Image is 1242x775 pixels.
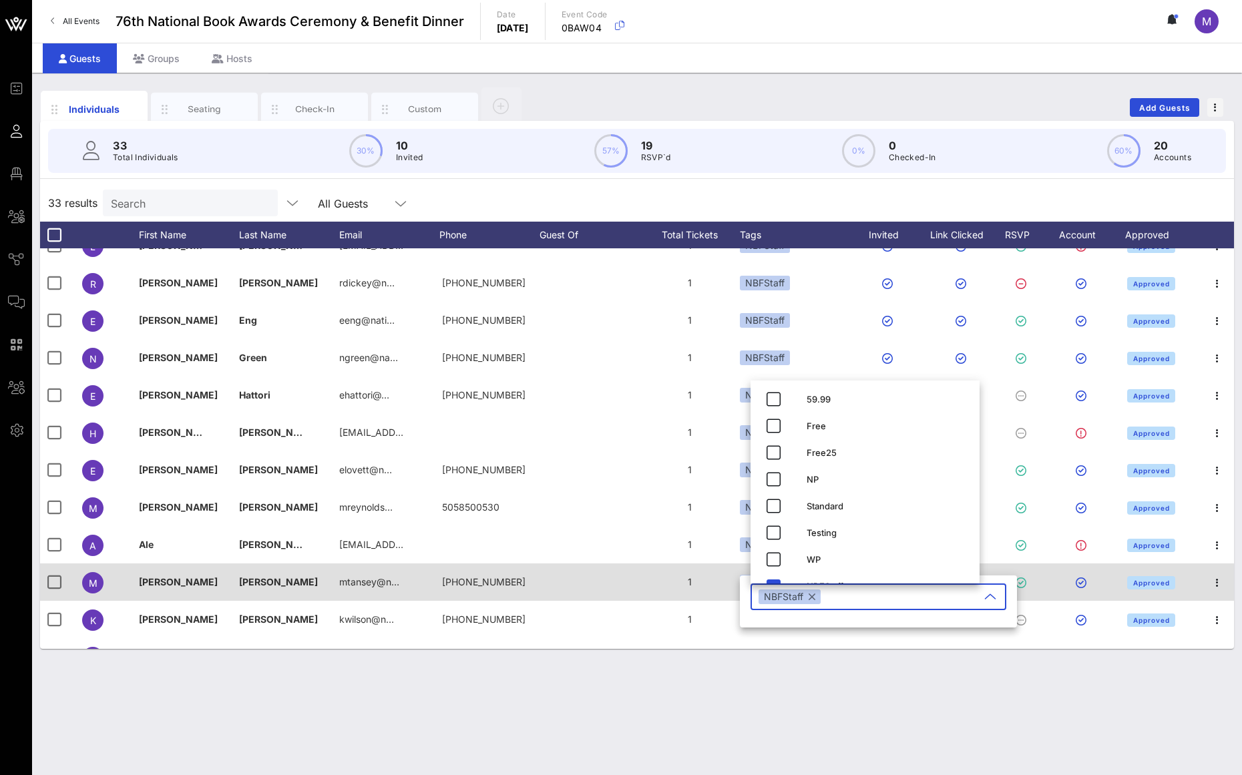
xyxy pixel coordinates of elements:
div: 59.99 [807,394,969,405]
span: Approved [1132,616,1169,624]
p: elovett@n… [339,451,392,489]
div: Approved [1120,222,1187,248]
div: Tags [740,222,853,248]
span: +15134047489 [442,277,526,288]
div: Standard [740,575,791,589]
div: All Guests [318,198,368,210]
div: Guests [43,43,117,73]
div: Check-In [285,103,345,115]
div: Link Clicked [927,222,1000,248]
button: Approved [1127,389,1176,403]
div: NBFStaff [759,589,821,604]
div: Phone [439,222,540,248]
div: NBFStaff [807,581,969,591]
p: 0BAW04 [562,21,608,35]
div: 1 [640,638,740,676]
span: Approved [1132,579,1169,587]
span: [PERSON_NAME] [239,501,318,513]
button: Approved [1127,501,1176,515]
span: E [90,316,95,327]
span: [PERSON_NAME] [139,576,218,587]
span: [EMAIL_ADDRESS][DOMAIN_NAME] [339,539,500,550]
button: Approved [1127,464,1176,477]
div: Invited [853,222,927,248]
span: 5058500530 [442,501,499,513]
div: Last Name [239,222,339,248]
span: [PERSON_NAME] [139,314,218,326]
span: Approved [1132,280,1169,288]
div: 1 [640,302,740,339]
p: ehattori@… [339,376,389,414]
button: Add Guests [1130,98,1199,117]
span: Approved [1132,429,1169,437]
div: 1 [640,489,740,526]
p: 0 [889,138,936,154]
span: Ale [139,539,154,550]
span: M [89,503,97,514]
div: 1 [640,376,740,414]
div: 1 [640,414,740,451]
p: Accounts [1154,151,1191,164]
span: +16319422569 [442,389,526,401]
span: A [89,540,96,551]
span: N [89,353,97,364]
span: Green [239,352,267,363]
div: Testing [807,527,969,538]
span: [PERSON_NAME] [239,576,318,587]
a: All Events [43,11,108,32]
span: +16467626311 [442,613,526,625]
span: Approved [1132,504,1169,512]
p: rdickey@n… [339,264,395,302]
div: First Name [139,222,239,248]
div: Free25 [807,447,969,458]
span: Approved [1132,317,1169,325]
div: Seating [175,103,234,115]
span: Add Guests [1138,103,1191,113]
button: Approved [1127,427,1176,440]
span: [PERSON_NAME] [139,613,218,625]
div: NBFStaff [740,463,790,477]
div: All Guests [310,190,417,216]
button: Approved [1127,613,1176,627]
div: 1 [640,526,740,563]
div: NP [807,474,969,485]
div: Custom [395,103,455,115]
span: [PERSON_NAME] [139,427,218,438]
p: RSVP`d [641,151,671,164]
span: [PERSON_NAME] [239,539,318,550]
button: Approved [1127,314,1176,328]
span: Approved [1132,392,1169,400]
div: Standard [807,501,969,511]
span: Hattori [239,389,270,401]
div: Individuals [65,102,124,116]
span: +18056303998 [442,352,526,363]
span: +19096416180 [442,314,526,326]
span: E [90,391,95,402]
p: kwilson@n… [339,601,394,638]
p: [DATE] [497,21,529,35]
p: Event Code [562,8,608,21]
span: [PERSON_NAME] [139,277,218,288]
span: [PERSON_NAME] [239,427,318,438]
p: mshelton@… [339,638,395,676]
div: NBFStaff [740,537,790,552]
span: +16464799676 [442,576,526,587]
span: All Events [63,16,99,26]
span: [PERSON_NAME] [139,464,218,475]
p: eeng@nati… [339,302,395,339]
div: 1 [640,601,740,638]
button: Approved [1127,539,1176,552]
button: Approved [1127,277,1176,290]
p: mtansey@n… [339,563,399,601]
span: M [89,577,97,589]
div: NBFStaff [740,313,790,328]
span: R [90,278,96,290]
p: Checked-In [889,151,936,164]
div: Account [1047,222,1120,248]
div: Email [339,222,439,248]
div: NBFStaff [740,276,790,290]
p: Date [497,8,529,21]
span: 76th National Book Awards Ceremony & Benefit Dinner [116,11,464,31]
p: 20 [1154,138,1191,154]
p: Total Individuals [113,151,178,164]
